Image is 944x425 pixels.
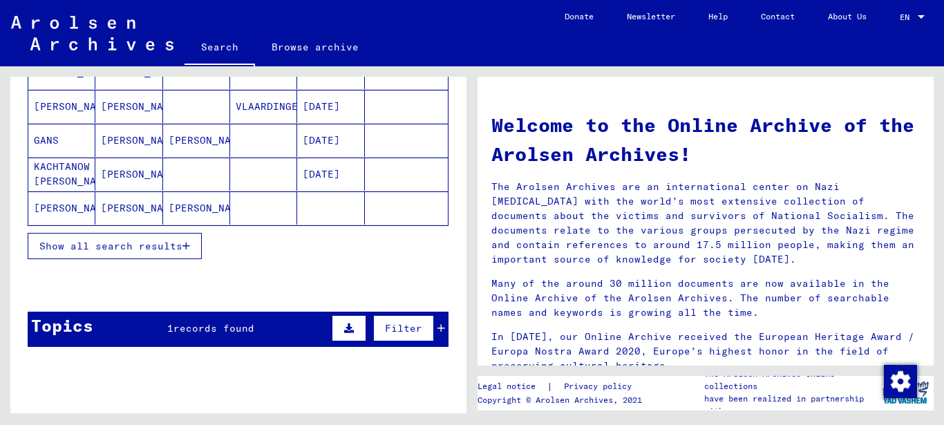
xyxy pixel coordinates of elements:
img: yv_logo.png [880,375,932,410]
mat-cell: [PERSON_NAME] [163,191,230,225]
span: 1 [167,322,173,334]
p: The Arolsen Archives are an international center on Nazi [MEDICAL_DATA] with the world’s most ext... [491,180,920,267]
a: Browse archive [255,30,375,64]
p: Copyright © Arolsen Archives, 2021 [478,394,648,406]
p: In [DATE], our Online Archive received the European Heritage Award / Europa Nostra Award 2020, Eu... [491,330,920,373]
p: The Arolsen Archives online collections [704,368,877,393]
mat-cell: [PERSON_NAME] [95,191,162,225]
span: Show all search results [39,240,182,252]
mat-cell: KACHTANOW [PERSON_NAME] [28,158,95,191]
img: Arolsen_neg.svg [11,16,173,50]
h1: Welcome to the Online Archive of the Arolsen Archives! [491,111,920,169]
p: have been realized in partnership with [704,393,877,417]
mat-cell: [PERSON_NAME] [163,124,230,157]
mat-cell: [PERSON_NAME] [95,158,162,191]
a: Search [185,30,255,66]
img: Modificar el consentimiento [884,365,917,398]
span: records found [173,322,254,334]
p: Many of the around 30 million documents are now available in the Online Archive of the Arolsen Ar... [491,276,920,320]
mat-cell: [DATE] [297,124,364,157]
mat-cell: [PERSON_NAME] [28,191,95,225]
div: | [478,379,648,394]
div: Topics [31,313,93,338]
span: EN [900,12,915,22]
a: Legal notice [478,379,547,394]
mat-cell: VLAARDINGEN [230,90,297,123]
mat-cell: [PERSON_NAME] [95,124,162,157]
span: Filter [385,322,422,334]
mat-cell: [DATE] [297,158,364,191]
mat-cell: [DATE] [297,90,364,123]
button: Show all search results [28,233,202,259]
a: Privacy policy [553,379,648,394]
button: Filter [373,315,434,341]
mat-cell: [PERSON_NAME] [28,90,95,123]
mat-cell: [PERSON_NAME] [95,90,162,123]
mat-cell: GANS [28,124,95,157]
